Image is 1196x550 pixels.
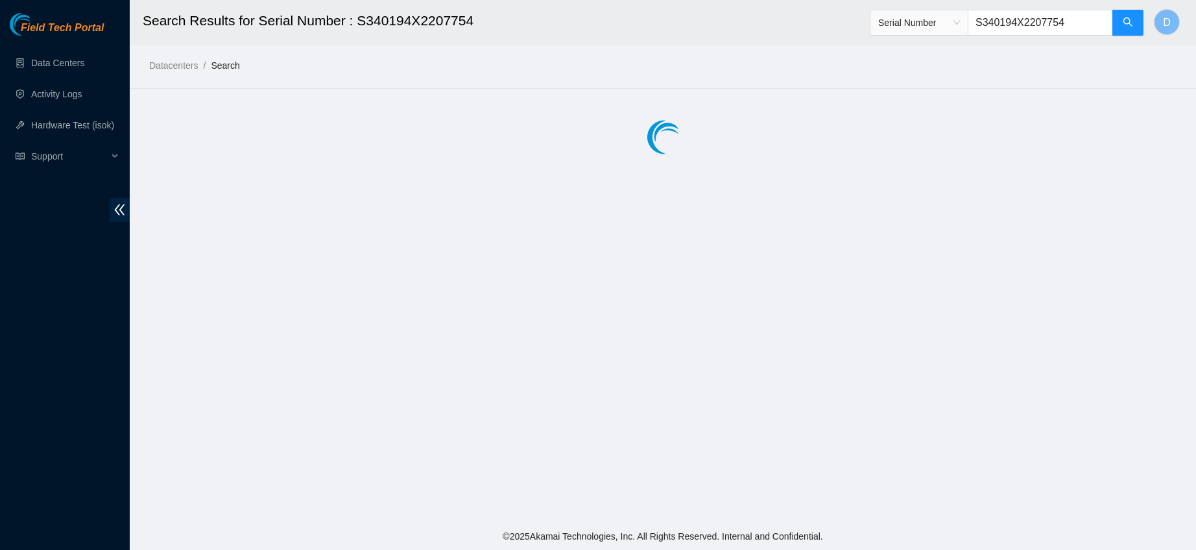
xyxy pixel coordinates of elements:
span: / [203,60,206,71]
a: Hardware Test (isok) [31,120,114,130]
footer: © 2025 Akamai Technologies, Inc. All Rights Reserved. Internal and Confidential. [130,523,1196,550]
span: Support [31,143,108,169]
a: Datacenters [149,60,198,71]
button: search [1112,10,1143,36]
span: Field Tech Portal [21,22,104,34]
a: Akamai TechnologiesField Tech Portal [10,23,104,40]
span: Serial Number [878,13,960,32]
button: D [1154,9,1180,35]
a: Data Centers [31,58,84,68]
a: Search [211,60,239,71]
a: Activity Logs [31,89,82,99]
span: search [1123,17,1133,29]
img: Akamai Technologies [10,13,66,36]
input: Enter text here... [968,10,1113,36]
span: D [1163,14,1171,30]
span: read [16,152,25,161]
span: double-left [110,198,130,222]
